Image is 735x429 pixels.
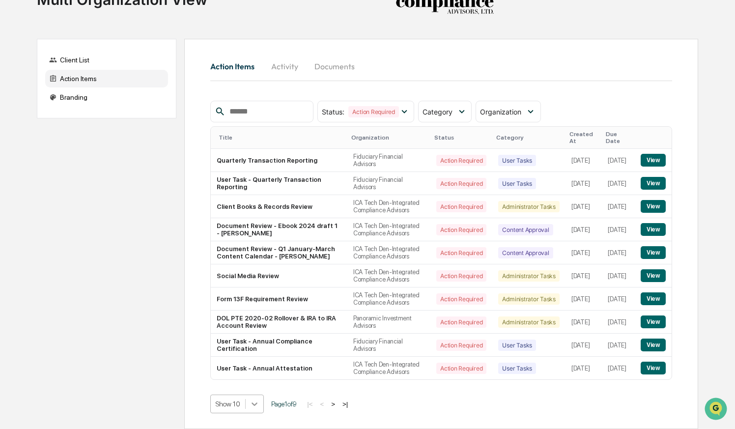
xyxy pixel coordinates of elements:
td: [DATE] [602,334,635,357]
td: Form 13F Requirement Review [211,287,347,311]
button: View [641,154,666,167]
div: 🔎 [10,143,18,151]
iframe: Open customer support [704,397,730,423]
div: Action Required [436,316,486,328]
td: [DATE] [565,172,602,195]
button: View [641,269,666,282]
div: 🗄️ [71,125,79,133]
td: ICA Tech Den-Integrated Compliance Advisors [347,241,430,264]
button: View [641,177,666,190]
div: Action Required [436,201,486,212]
a: 🖐️Preclearance [6,120,67,138]
div: Action Items [45,70,168,87]
div: Action Required [436,247,486,258]
div: Action Required [436,178,486,189]
div: Status [434,134,488,141]
td: ICA Tech Den-Integrated Compliance Advisors [347,264,430,287]
td: [DATE] [602,149,635,172]
div: Due Date [606,131,631,144]
div: We're available if you need us! [33,85,124,93]
div: User Tasks [498,155,536,166]
td: [DATE] [602,172,635,195]
td: ICA Tech Den-Integrated Compliance Advisors [347,357,430,379]
td: Document Review - Q1 January-March Content Calendar - [PERSON_NAME] [211,241,347,264]
div: Client List [45,51,168,69]
div: Created At [569,131,598,144]
span: Status : [322,108,344,116]
button: View [641,223,666,236]
td: Panoramic Investment Advisors [347,311,430,334]
td: [DATE] [565,357,602,379]
td: User Task - Quarterly Transaction Reporting [211,172,347,195]
td: Document Review - Ebook 2024 draft 1 - [PERSON_NAME] [211,218,347,241]
td: Social Media Review [211,264,347,287]
img: 1746055101610-c473b297-6a78-478c-a979-82029cc54cd1 [10,75,28,93]
button: View [641,246,666,259]
td: [DATE] [565,195,602,218]
div: Action Required [436,363,486,374]
td: [DATE] [602,311,635,334]
span: Data Lookup [20,143,62,152]
td: DOL PTE 2020-02 Rollover & IRA to IRA Account Review [211,311,347,334]
td: Fiduciary Financial Advisors [347,334,430,357]
td: [DATE] [602,287,635,311]
div: Content Approval [498,247,553,258]
div: 🖐️ [10,125,18,133]
button: Start new chat [167,78,179,90]
td: Fiduciary Financial Advisors [347,149,430,172]
button: Action Items [210,55,262,78]
td: [DATE] [565,334,602,357]
div: Action Required [436,293,486,305]
div: Action Required [436,270,486,282]
div: User Tasks [498,178,536,189]
span: Preclearance [20,124,63,134]
td: [DATE] [565,311,602,334]
div: activity tabs [210,55,672,78]
td: [DATE] [565,241,602,264]
div: Category [496,134,561,141]
td: [DATE] [602,218,635,241]
div: Administrator Tasks [498,201,559,212]
div: Branding [45,88,168,106]
td: [DATE] [602,264,635,287]
div: Action Required [436,340,486,351]
button: Activity [262,55,307,78]
button: Documents [307,55,363,78]
button: |< [304,400,315,408]
button: View [641,292,666,305]
button: >| [339,400,351,408]
span: Category [423,108,452,116]
div: Administrator Tasks [498,316,559,328]
div: User Tasks [498,340,536,351]
a: Powered byPylon [69,166,119,174]
div: Action Required [436,155,486,166]
span: Page 1 of 9 [271,400,297,408]
td: ICA Tech Den-Integrated Compliance Advisors [347,287,430,311]
button: View [641,362,666,374]
div: Action Required [436,224,486,235]
div: Administrator Tasks [498,270,559,282]
a: 🔎Data Lookup [6,139,66,156]
td: ICA Tech Den-Integrated Compliance Advisors [347,218,430,241]
p: How can we help? [10,21,179,36]
div: Content Approval [498,224,553,235]
td: Client Books & Records Review [211,195,347,218]
button: View [641,200,666,213]
td: [DATE] [565,264,602,287]
td: [DATE] [602,357,635,379]
td: User Task - Annual Compliance Certification [211,334,347,357]
div: Action Required [348,106,398,117]
td: Fiduciary Financial Advisors [347,172,430,195]
div: User Tasks [498,363,536,374]
button: View [641,315,666,328]
td: Quarterly Transaction Reporting [211,149,347,172]
span: Attestations [81,124,122,134]
td: [DATE] [565,287,602,311]
span: Organization [480,108,521,116]
div: Start new chat [33,75,161,85]
div: Title [219,134,343,141]
div: Organization [351,134,426,141]
td: ICA Tech Den-Integrated Compliance Advisors [347,195,430,218]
